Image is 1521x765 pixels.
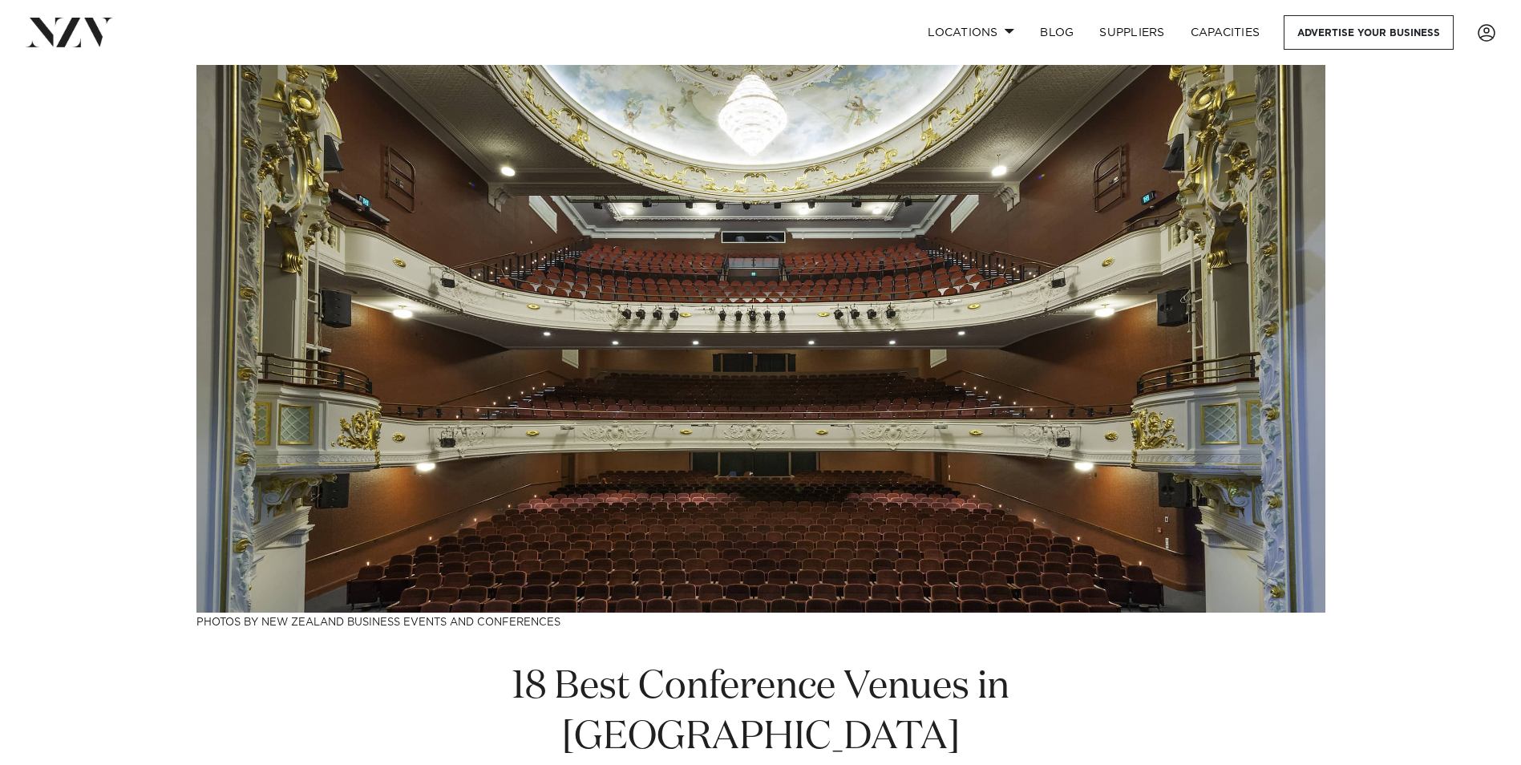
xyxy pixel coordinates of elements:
a: BLOG [1027,15,1086,50]
a: SUPPLIERS [1086,15,1177,50]
h3: Photos by New Zealand Business Events and Conferences [196,613,1325,629]
img: nzv-logo.png [26,18,113,47]
h1: 18 Best Conference Venues in [GEOGRAPHIC_DATA] [487,662,1035,763]
a: Capacities [1178,15,1273,50]
a: Advertise your business [1284,15,1454,50]
a: Locations [915,15,1027,50]
img: 18 Best Conference Venues in Christchurch [196,65,1325,613]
